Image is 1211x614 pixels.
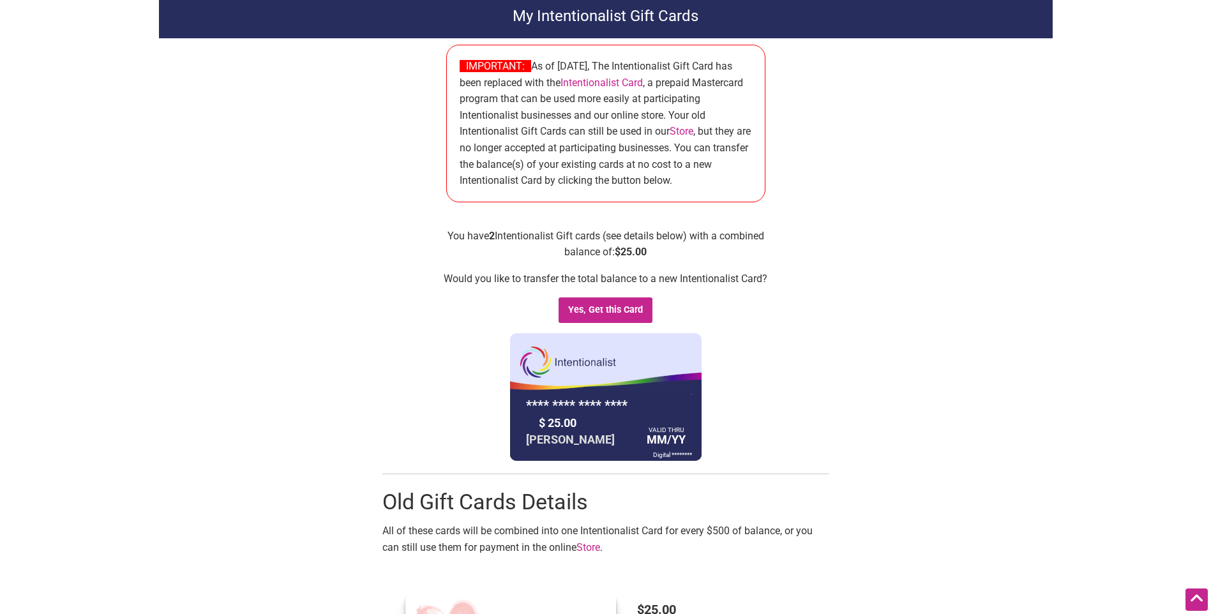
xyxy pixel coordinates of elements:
p: All of these cards will be combined into one Intentionalist Card for every $500 of balance, or yo... [382,523,829,555]
input: Yes, Get this Card [559,297,653,324]
div: VALID THRU [647,429,686,431]
a: Store [576,541,600,553]
a: Store [670,125,693,137]
p: As of [DATE], The Intentionalist Gift Card has been replaced with the , a prepaid Mastercard prog... [446,45,765,202]
h1: Old Gift Cards Details [382,487,829,518]
div: [PERSON_NAME] [523,430,618,449]
div: $ 25.00 [536,413,644,433]
div: Scroll Back to Top [1185,588,1208,611]
span: IMPORTANT: [460,60,531,72]
div: MM/YY [643,428,689,449]
a: Intentionalist Card [560,77,643,89]
p: You have Intentionalist Gift cards (see details below) with a combined balance of: [440,228,772,260]
b: $25.00 [615,246,647,258]
p: Would you like to transfer the total balance to a new Intentionalist Card? [440,271,772,287]
b: 2 [489,230,495,242]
